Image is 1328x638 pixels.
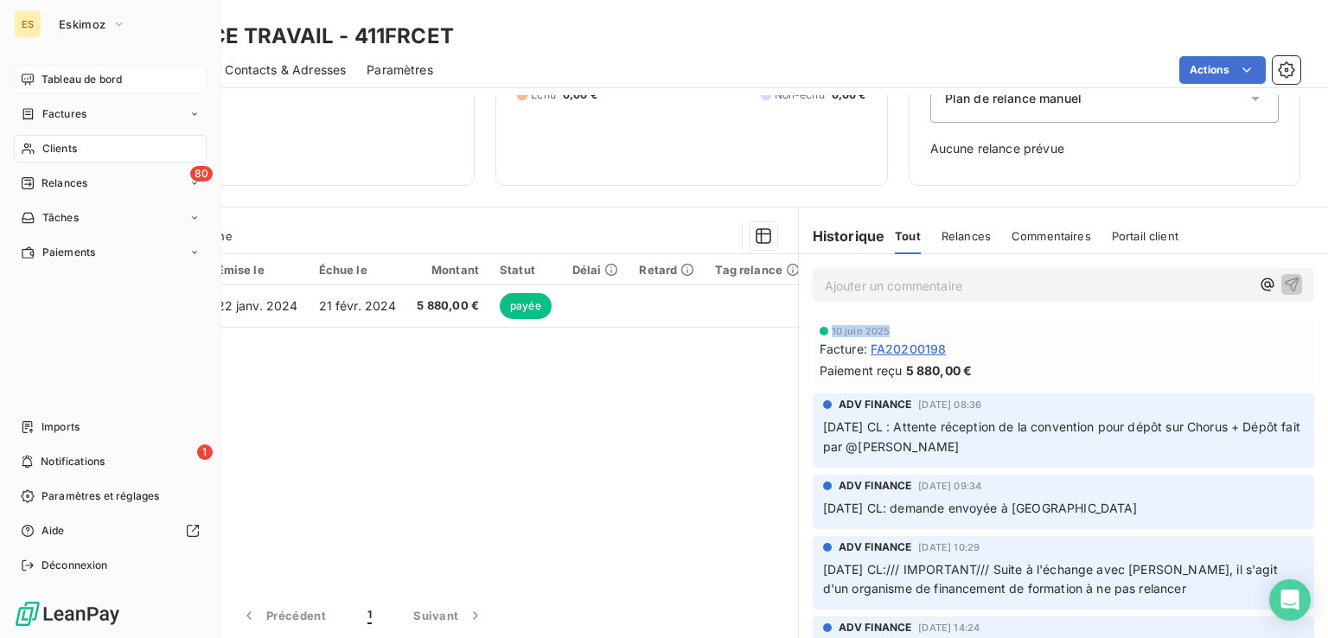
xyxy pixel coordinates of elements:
span: [DATE] 14:24 [918,622,980,633]
h6: Historique [799,226,885,246]
a: Tableau de bord [14,66,207,93]
span: Portail client [1112,229,1178,243]
span: ADV FINANCE [839,539,912,555]
a: Factures [14,100,207,128]
span: 5 880,00 € [906,361,973,380]
div: ES [14,10,41,38]
span: 10 juin 2025 [832,326,891,336]
span: Aide [41,523,65,539]
a: Paiements [14,239,207,266]
div: Montant [417,263,479,277]
span: Plan de relance manuel [945,90,1082,107]
span: Déconnexion [41,558,108,573]
a: Paramètres et réglages [14,482,207,510]
button: 1 [347,597,393,634]
span: 5 880,00 € [417,297,479,315]
div: Tag relance [715,263,800,277]
span: payée [500,293,552,319]
span: [DATE] 10:29 [918,542,980,552]
span: FA20200198 [871,340,947,358]
span: Commentaires [1012,229,1091,243]
span: [DATE] CL: demande envoyée à [GEOGRAPHIC_DATA] [823,501,1138,515]
span: Facture : [820,340,867,358]
span: Échu [531,87,556,103]
span: 1 [197,444,213,460]
span: [DATE] CL : Attente réception de la convention pour dépôt sur Chorus + Dépôt fait par @[PERSON_NAME] [823,419,1304,454]
a: Tâches [14,204,207,232]
div: Délai [572,263,619,277]
span: ADV FINANCE [839,397,912,412]
span: Notifications [41,454,105,469]
a: Aide [14,517,207,545]
span: Imports [41,419,80,435]
span: 0,00 € [563,87,597,103]
div: Émise le [217,263,298,277]
span: Paramètres [367,61,433,79]
div: Open Intercom Messenger [1269,579,1311,621]
span: Paramètres et réglages [41,488,159,504]
span: Tout [895,229,921,243]
span: 1 [367,607,372,624]
span: Relances [942,229,991,243]
span: Relances [41,175,87,191]
div: Retard [639,263,694,277]
span: Tableau de bord [41,72,122,87]
span: Paiements [42,245,95,260]
span: ADV FINANCE [839,620,912,635]
span: 22 janv. 2024 [217,298,298,313]
span: Factures [42,106,86,122]
a: Imports [14,413,207,441]
button: Précédent [220,597,347,634]
span: Aucune relance prévue [930,140,1279,157]
span: Non-échu [775,87,825,103]
span: [DATE] CL:/// IMPORTANT/// Suite à l'échange avec [PERSON_NAME], il s'agit d'un organisme de fina... [823,562,1281,597]
span: Clients [42,141,77,156]
a: 80Relances [14,169,207,197]
div: Statut [500,263,552,277]
span: 21 févr. 2024 [319,298,397,313]
span: Tâches [42,210,79,226]
span: Contacts & Adresses [225,61,346,79]
span: 0,00 € [832,87,866,103]
button: Suivant [393,597,505,634]
img: Logo LeanPay [14,600,121,628]
h3: FRANCE TRAVAIL - 411FRCET [152,21,454,52]
a: Clients [14,135,207,163]
span: Paiement reçu [820,361,903,380]
div: Échue le [319,263,397,277]
span: Eskimoz [59,17,105,31]
span: [DATE] 08:36 [918,399,981,410]
span: [DATE] 09:34 [918,481,981,491]
span: 80 [190,166,213,182]
span: ADV FINANCE [839,478,912,494]
button: Actions [1179,56,1266,84]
